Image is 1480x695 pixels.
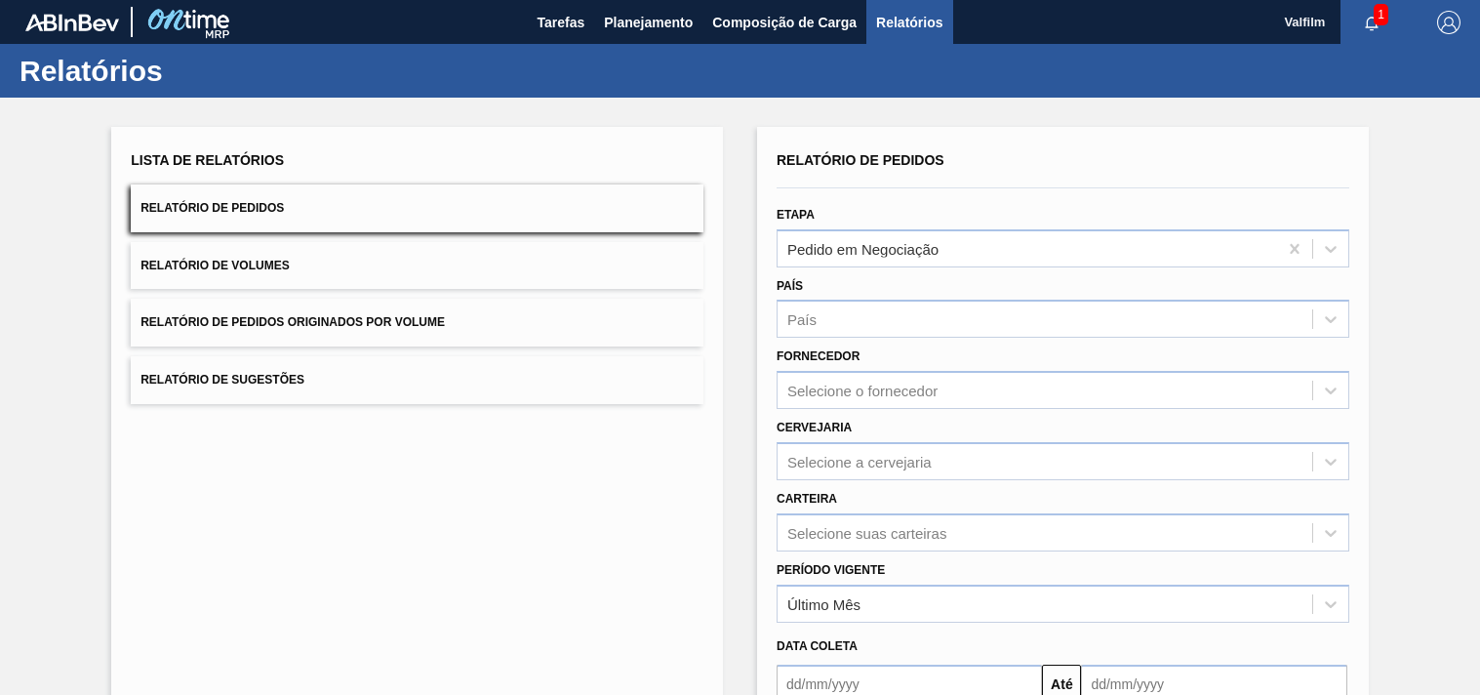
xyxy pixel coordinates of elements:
[537,11,584,34] span: Tarefas
[787,524,946,541] div: Selecione suas carteiras
[131,184,703,232] button: Relatório de Pedidos
[131,299,703,347] button: Relatório de Pedidos Originados por Volume
[140,315,445,329] span: Relatório de Pedidos Originados por Volume
[25,14,119,31] img: TNhmsLtSVTkK8tSr43FrP2fwEKptu5GPRR3wAAAABJRU5ErkJggg==
[140,201,284,215] span: Relatório de Pedidos
[876,11,942,34] span: Relatórios
[787,383,938,399] div: Selecione o fornecedor
[777,152,944,168] span: Relatório de Pedidos
[787,240,939,257] div: Pedido em Negociação
[787,595,860,612] div: Último Mês
[777,208,815,222] label: Etapa
[777,421,852,434] label: Cervejaria
[20,60,366,82] h1: Relatórios
[140,373,304,387] span: Relatório de Sugestões
[140,259,289,272] span: Relatório de Volumes
[777,639,858,653] span: Data coleta
[712,11,857,34] span: Composição de Carga
[604,11,693,34] span: Planejamento
[131,152,284,168] span: Lista de Relatórios
[131,242,703,290] button: Relatório de Volumes
[787,453,932,470] div: Selecione a cervejaria
[777,563,885,577] label: Período Vigente
[787,311,817,328] div: País
[1374,4,1388,25] span: 1
[777,349,860,363] label: Fornecedor
[131,356,703,404] button: Relatório de Sugestões
[777,492,837,506] label: Carteira
[777,279,803,293] label: País
[1437,11,1460,34] img: Logout
[1340,9,1403,36] button: Notificações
